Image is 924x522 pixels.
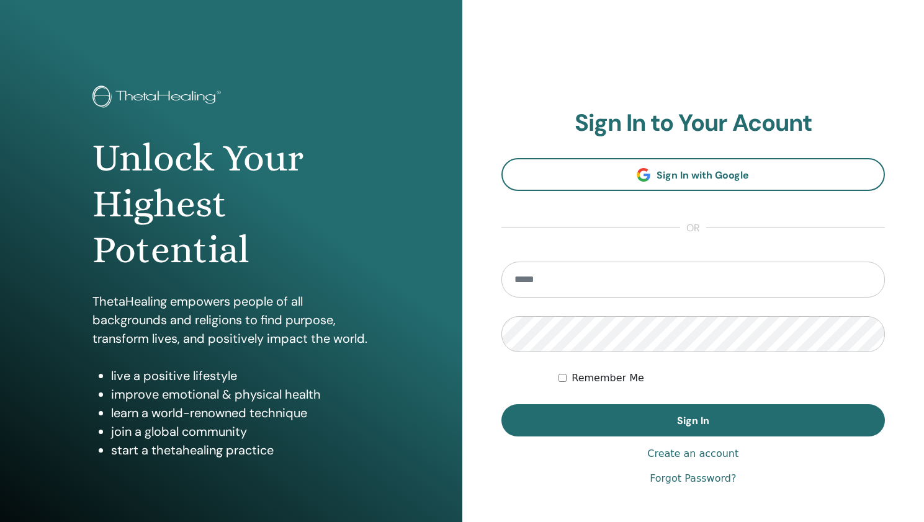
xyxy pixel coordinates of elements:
[657,169,749,182] span: Sign In with Google
[501,109,886,138] h2: Sign In to Your Acount
[680,221,706,236] span: or
[558,371,885,386] div: Keep me authenticated indefinitely or until I manually logout
[92,292,369,348] p: ThetaHealing empowers people of all backgrounds and religions to find purpose, transform lives, a...
[111,385,369,404] li: improve emotional & physical health
[647,446,738,461] a: Create an account
[111,404,369,422] li: learn a world-renowned technique
[92,135,369,273] h1: Unlock Your Highest Potential
[501,158,886,191] a: Sign In with Google
[111,366,369,385] li: live a positive lifestyle
[677,414,709,427] span: Sign In
[501,404,886,436] button: Sign In
[111,441,369,459] li: start a thetahealing practice
[650,471,736,486] a: Forgot Password?
[572,371,644,386] label: Remember Me
[111,422,369,441] li: join a global community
